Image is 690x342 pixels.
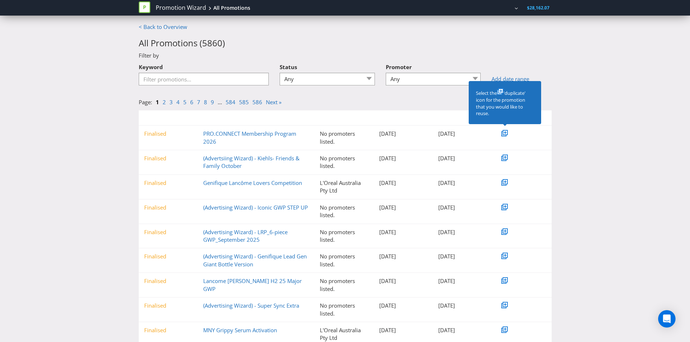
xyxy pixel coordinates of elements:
div: L'Oreal Australia Pty Ltd [314,326,374,342]
a: (Advertising Wizard) - Super Sync Extra [203,302,299,309]
div: [DATE] [433,228,492,236]
span: $28,162.07 [527,5,549,11]
div: No promoters listed. [314,277,374,293]
div: [DATE] [374,253,433,260]
a: 8 [204,98,207,106]
a: 6 [190,98,193,106]
li: ... [218,98,226,106]
div: Filter by [133,52,557,59]
a: MNY Grippy Serum Activation [203,326,277,334]
div: No promoters listed. [314,155,374,170]
div: [DATE] [433,326,492,334]
div: Finalised [139,253,198,260]
div: L'Oreal Australia Pty Ltd [314,179,374,195]
a: 7 [197,98,200,106]
div: Finalised [139,130,198,138]
span: All Promotions ( [139,37,202,49]
label: Keyword [139,60,163,71]
div: [DATE] [374,130,433,138]
span: ▼ [320,115,324,121]
a: 5 [183,98,187,106]
div: Finalised [139,228,198,236]
div: [DATE] [374,179,433,187]
div: Open Intercom Messenger [658,310,676,328]
span: Page: [139,98,152,106]
a: Lancome [PERSON_NAME] H2 25 Major GWP [203,277,302,292]
div: Finalised [139,326,198,334]
div: [DATE] [374,277,433,285]
span: ) [222,37,225,49]
a: < Back to Overview [139,23,187,30]
div: Finalised [139,204,198,211]
a: 3 [170,98,173,106]
a: 586 [252,98,262,106]
a: Genifique Lancôme Lovers Competition [203,179,302,186]
a: 4 [176,98,180,106]
div: [DATE] [433,179,492,187]
a: 1 [156,98,159,106]
a: PRO.CONNECT Membership Program 2026 [203,130,296,145]
span: Select the [476,90,497,96]
div: [DATE] [374,302,433,309]
span: 5860 [202,37,222,49]
a: (Advertsiing Wizard) - Kiehls- Friends & Family October [203,155,300,169]
div: Finalised [139,179,198,187]
div: [DATE] [433,253,492,260]
div: [DATE] [433,302,492,309]
a: Promotion Wizard [156,4,206,12]
div: No promoters listed. [314,204,374,219]
a: 9 [211,98,214,106]
div: Finalised [139,277,198,285]
a: 585 [239,98,249,106]
a: [PERSON_NAME] [472,5,514,11]
span: ▼ [379,115,384,121]
span: Status [280,63,297,71]
input: Filter promotions... [139,73,269,85]
a: Next » [266,98,281,106]
a: (Advertising Wizard) - LRP_6-piece GWP_September 2025 [203,228,288,243]
span: Promoter [325,115,344,121]
div: No promoters listed. [314,130,374,145]
span: ▼ [144,115,149,121]
a: 2 [163,98,166,106]
span: L'Oreal Australia Pty Ltd [420,5,468,11]
div: No promoters listed. [314,302,374,317]
span: ▼ [438,115,443,121]
span: Promotion Name [209,115,243,121]
a: (Advertising Wizard) - Iconic GWP STEP UP [203,204,308,211]
div: [DATE] [433,277,492,285]
div: Finalised [139,302,198,309]
div: Finalised [139,155,198,162]
span: Created [385,115,401,121]
div: No promoters listed. [314,253,374,268]
div: [DATE] [433,130,492,138]
div: [DATE] [433,155,492,162]
div: [DATE] [374,204,433,211]
div: [DATE] [374,326,433,334]
a: (Advertising Wizard) - Genifique Lead Gen Giant Bottle Version [203,253,307,267]
div: No promoters listed. [314,228,374,244]
div: All Promotions [213,4,250,12]
div: [DATE] [374,228,433,236]
a: 584 [226,98,235,106]
a: Add date range [492,75,551,83]
span: Status [149,115,162,121]
span: Modified [444,115,461,121]
div: [DATE] [374,155,433,162]
span: 'duplicate' icon for the promotion that you would like to reuse. [476,90,526,117]
span: ▼ [203,115,208,121]
div: [DATE] [433,204,492,211]
span: Promoter [386,63,412,71]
